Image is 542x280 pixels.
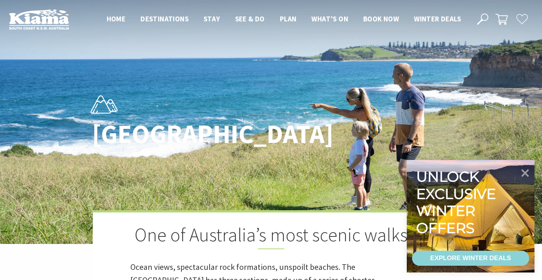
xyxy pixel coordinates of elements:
[311,14,348,23] span: What’s On
[204,14,220,23] span: Stay
[130,224,412,249] h2: One of Australia’s most scenic walks
[430,251,511,266] div: EXPLORE WINTER DEALS
[107,14,126,23] span: Home
[363,14,399,23] span: Book now
[416,168,499,236] div: Unlock exclusive winter offers
[280,14,297,23] span: Plan
[9,9,69,30] img: Kiama Logo
[99,13,468,26] nav: Main Menu
[414,14,461,23] span: Winter Deals
[140,14,189,23] span: Destinations
[412,251,529,266] a: EXPLORE WINTER DEALS
[92,120,304,149] h1: [GEOGRAPHIC_DATA]
[235,14,265,23] span: See & Do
